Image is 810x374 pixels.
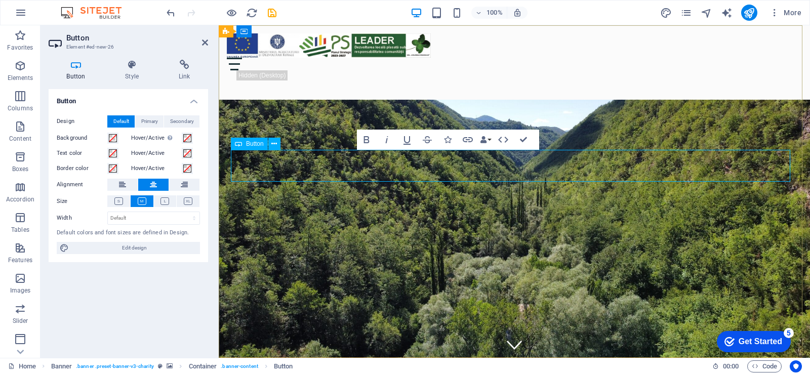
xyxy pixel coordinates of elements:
[274,360,293,372] span: Click to select. Double-click to edit
[747,360,782,372] button: Code
[721,7,733,19] i: AI Writer
[57,132,107,144] label: Background
[164,115,199,128] button: Secondary
[66,33,208,43] h2: Button
[131,147,182,159] label: Hover/Active
[167,363,173,369] i: This element contains a background
[438,130,457,150] button: Icons
[57,215,107,221] label: Width
[660,7,672,19] button: design
[680,7,692,19] i: Pages (Ctrl+Alt+S)
[75,2,85,12] div: 5
[51,360,293,372] nav: breadcrumb
[743,7,755,19] i: Publish
[246,141,264,147] span: Button
[8,5,82,26] div: Get Started 5 items remaining, 0% complete
[57,242,200,254] button: Edit design
[221,360,258,372] span: . banner-content
[8,360,36,372] a: Click to cancel selection. Double-click to open Pages
[730,362,732,370] span: :
[513,8,522,17] i: On resize automatically adjust zoom level to fit chosen device.
[9,135,31,143] p: Content
[57,229,200,237] div: Default colors and font sizes are defined in Design.
[712,360,739,372] h6: Session time
[107,115,135,128] button: Default
[478,130,493,150] button: Data Bindings
[131,162,182,175] label: Hover/Active
[57,162,107,175] label: Border color
[58,7,134,19] img: Editor Logo
[701,7,712,19] i: Navigator
[107,60,161,81] h4: Style
[8,74,33,82] p: Elements
[11,226,29,234] p: Tables
[471,7,507,19] button: 100%
[66,43,188,52] h3: Element #ed-new-26
[357,130,376,150] button: Bold (Ctrl+B)
[170,115,194,128] span: Secondary
[13,317,28,325] p: Slider
[7,44,33,52] p: Favorites
[8,256,32,264] p: Features
[721,7,733,19] button: text_generator
[514,130,533,150] button: Confirm (Ctrl+⏎)
[397,130,417,150] button: Underline (Ctrl+U)
[135,115,164,128] button: Primary
[225,7,237,19] button: Click here to leave preview mode and continue editing
[246,7,258,19] button: reload
[765,5,805,21] button: More
[701,7,713,19] button: navigator
[57,179,107,191] label: Alignment
[487,7,503,19] h6: 100%
[458,130,477,150] button: Link
[57,147,107,159] label: Text color
[377,130,396,150] button: Italic (Ctrl+I)
[57,115,107,128] label: Design
[165,7,177,19] i: Undo: Change orientation (Ctrl+Z)
[165,7,177,19] button: undo
[160,60,208,81] h4: Link
[113,115,129,128] span: Default
[246,7,258,19] i: Reload page
[10,286,31,295] p: Images
[266,7,278,19] i: Save (Ctrl+S)
[72,242,197,254] span: Edit design
[49,60,107,81] h4: Button
[131,132,182,144] label: Hover/Active
[6,195,34,203] p: Accordion
[76,360,154,372] span: . banner .preset-banner-v3-charity
[723,360,739,372] span: 00 00
[660,7,672,19] i: Design (Ctrl+Alt+Y)
[189,360,217,372] span: Container
[680,7,693,19] button: pages
[741,5,757,21] button: publish
[418,130,437,150] button: Strikethrough
[494,130,513,150] button: HTML
[8,104,33,112] p: Columns
[57,195,107,207] label: Size
[12,165,29,173] p: Boxes
[752,360,777,372] span: Code
[30,11,73,20] div: Get Started
[141,115,158,128] span: Primary
[49,89,208,107] h4: Button
[769,8,801,18] span: More
[266,7,278,19] button: save
[51,360,72,372] span: Click to select. Double-click to edit
[790,360,802,372] button: Usercentrics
